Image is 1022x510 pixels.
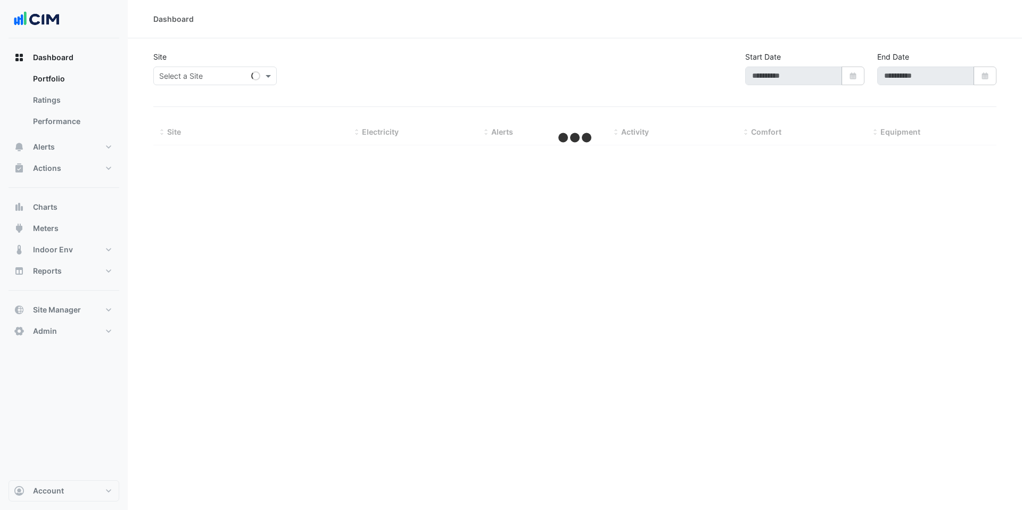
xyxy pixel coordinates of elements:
[13,9,61,30] img: Company Logo
[33,163,61,174] span: Actions
[14,326,24,336] app-icon: Admin
[14,223,24,234] app-icon: Meters
[880,127,920,136] span: Equipment
[33,223,59,234] span: Meters
[33,486,64,496] span: Account
[14,52,24,63] app-icon: Dashboard
[877,51,909,62] label: End Date
[33,326,57,336] span: Admin
[24,89,119,111] a: Ratings
[9,299,119,320] button: Site Manager
[33,244,73,255] span: Indoor Env
[9,68,119,136] div: Dashboard
[621,127,649,136] span: Activity
[33,202,57,212] span: Charts
[9,218,119,239] button: Meters
[14,266,24,276] app-icon: Reports
[751,127,781,136] span: Comfort
[9,47,119,68] button: Dashboard
[153,51,167,62] label: Site
[9,136,119,158] button: Alerts
[14,142,24,152] app-icon: Alerts
[9,239,119,260] button: Indoor Env
[9,480,119,501] button: Account
[491,127,513,136] span: Alerts
[33,305,81,315] span: Site Manager
[167,127,181,136] span: Site
[362,127,399,136] span: Electricity
[14,202,24,212] app-icon: Charts
[33,52,73,63] span: Dashboard
[9,158,119,179] button: Actions
[9,320,119,342] button: Admin
[14,244,24,255] app-icon: Indoor Env
[9,260,119,282] button: Reports
[153,13,194,24] div: Dashboard
[14,163,24,174] app-icon: Actions
[9,196,119,218] button: Charts
[14,305,24,315] app-icon: Site Manager
[24,111,119,132] a: Performance
[745,51,781,62] label: Start Date
[33,142,55,152] span: Alerts
[24,68,119,89] a: Portfolio
[33,266,62,276] span: Reports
